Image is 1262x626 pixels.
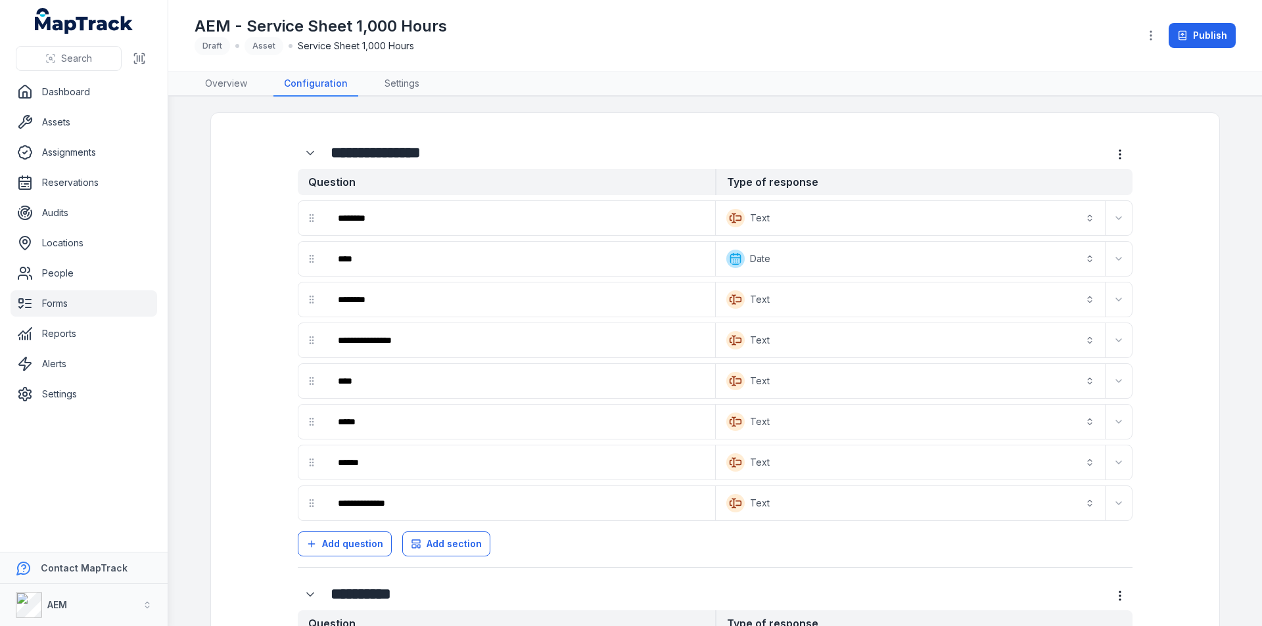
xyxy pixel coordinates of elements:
[298,246,325,272] div: drag
[11,200,157,226] a: Audits
[327,244,713,273] div: :rf:-form-item-label
[1108,493,1129,514] button: Expand
[298,39,414,53] span: Service Sheet 1,000 Hours
[327,204,713,233] div: :r9:-form-item-label
[245,37,283,55] div: Asset
[306,335,317,346] svg: drag
[11,169,157,196] a: Reservations
[374,72,430,97] a: Settings
[715,169,1133,195] strong: Type of response
[273,72,358,97] a: Configuration
[11,321,157,347] a: Reports
[298,582,325,607] div: :r1p:-form-item-label
[1108,411,1129,432] button: Expand
[1108,142,1133,167] button: more-detail
[11,230,157,256] a: Locations
[16,46,122,71] button: Search
[718,448,1102,477] button: Text
[195,72,258,97] a: Overview
[327,326,713,355] div: :rr:-form-item-label
[1108,330,1129,351] button: Expand
[718,407,1102,436] button: Text
[298,490,325,516] div: drag
[11,109,157,135] a: Assets
[327,489,713,518] div: :r1j:-form-item-label
[327,285,713,314] div: :rl:-form-item-label
[322,537,383,550] span: Add question
[35,8,133,34] a: MapTrack
[11,260,157,286] a: People
[298,286,325,313] div: drag
[1108,248,1129,269] button: Expand
[61,52,92,65] span: Search
[306,254,317,264] svg: drag
[298,531,392,556] button: Add question
[327,448,713,477] div: :r1d:-form-item-label
[298,582,323,607] button: Expand
[298,141,325,166] div: :r1:-form-item-label
[1169,23,1236,48] button: Publish
[11,79,157,105] a: Dashboard
[718,489,1102,518] button: Text
[427,537,482,550] span: Add section
[1108,208,1129,229] button: Expand
[306,498,317,508] svg: drag
[1108,452,1129,473] button: Expand
[306,294,317,305] svg: drag
[306,213,317,223] svg: drag
[195,16,447,37] h1: AEM - Service Sheet 1,000 Hours
[298,368,325,394] div: drag
[1108,370,1129,391] button: Expand
[718,204,1102,233] button: Text
[327,367,713,395] div: :r11:-form-item-label
[306,416,317,427] svg: drag
[298,169,715,195] strong: Question
[11,139,157,166] a: Assignments
[195,37,230,55] div: Draft
[11,351,157,377] a: Alerts
[327,407,713,436] div: :r17:-form-item-label
[41,562,128,573] strong: Contact MapTrack
[306,457,317,468] svg: drag
[11,290,157,317] a: Forms
[298,205,325,231] div: drag
[718,326,1102,355] button: Text
[1108,289,1129,310] button: Expand
[718,244,1102,273] button: Date
[298,409,325,435] div: drag
[11,381,157,407] a: Settings
[47,599,67,610] strong: AEM
[718,285,1102,314] button: Text
[306,376,317,386] svg: drag
[298,449,325,476] div: drag
[402,531,490,556] button: Add section
[718,367,1102,395] button: Text
[298,141,323,166] button: Expand
[298,327,325,353] div: drag
[1108,583,1133,608] button: more-detail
